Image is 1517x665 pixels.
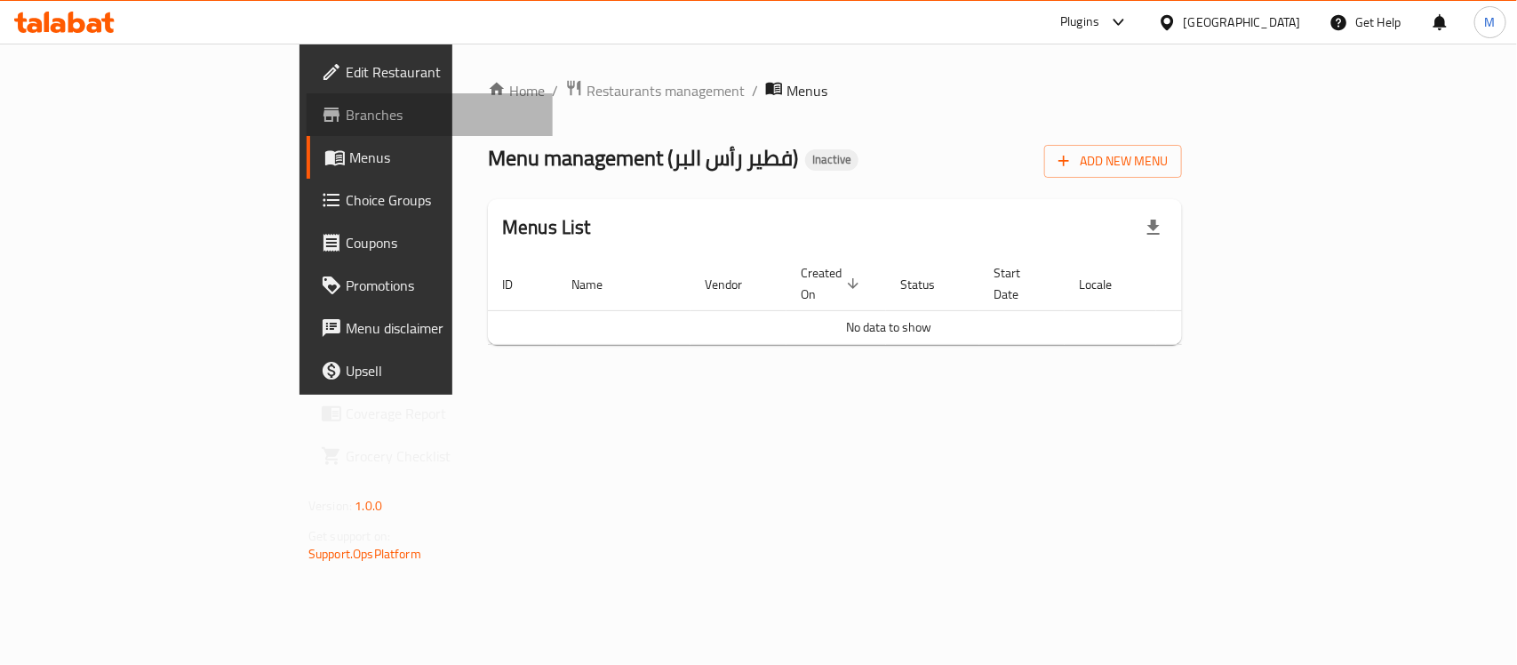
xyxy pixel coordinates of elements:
span: M [1485,12,1496,32]
span: Vendor [705,274,765,295]
div: Plugins [1060,12,1099,33]
a: Choice Groups [307,179,553,221]
span: Choice Groups [346,189,539,211]
a: Edit Restaurant [307,51,553,93]
div: Inactive [805,149,858,171]
span: Version: [308,494,352,517]
span: Branches [346,104,539,125]
a: Menu disclaimer [307,307,553,349]
span: Restaurants management [587,80,745,101]
table: enhanced table [488,257,1289,345]
a: Menus [307,136,553,179]
span: No data to show [846,316,931,339]
span: Start Date [994,262,1043,305]
a: Coupons [307,221,553,264]
span: Coupons [346,232,539,253]
h2: Menus List [502,214,591,241]
nav: breadcrumb [488,79,1182,102]
span: Get support on: [308,525,390,548]
span: Menu management ( فطير رأس البر ) [488,138,798,178]
span: Upsell [346,360,539,381]
span: Created On [801,262,865,305]
th: Actions [1156,257,1289,311]
span: Promotions [346,275,539,296]
a: Restaurants management [565,79,745,102]
span: Menus [786,80,827,101]
div: Export file [1132,206,1175,249]
span: ID [502,274,536,295]
div: [GEOGRAPHIC_DATA] [1184,12,1301,32]
a: Upsell [307,349,553,392]
a: Promotions [307,264,553,307]
span: Menu disclaimer [346,317,539,339]
span: Grocery Checklist [346,445,539,467]
span: Inactive [805,152,858,167]
span: Edit Restaurant [346,61,539,83]
a: Support.OpsPlatform [308,542,421,565]
li: / [552,80,558,101]
span: Menus [349,147,539,168]
a: Coverage Report [307,392,553,435]
span: Locale [1079,274,1135,295]
span: 1.0.0 [355,494,382,517]
span: Coverage Report [346,403,539,424]
span: Add New Menu [1058,150,1168,172]
button: Add New Menu [1044,145,1182,178]
li: / [752,80,758,101]
a: Branches [307,93,553,136]
span: Status [900,274,958,295]
span: Name [571,274,626,295]
a: Grocery Checklist [307,435,553,477]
